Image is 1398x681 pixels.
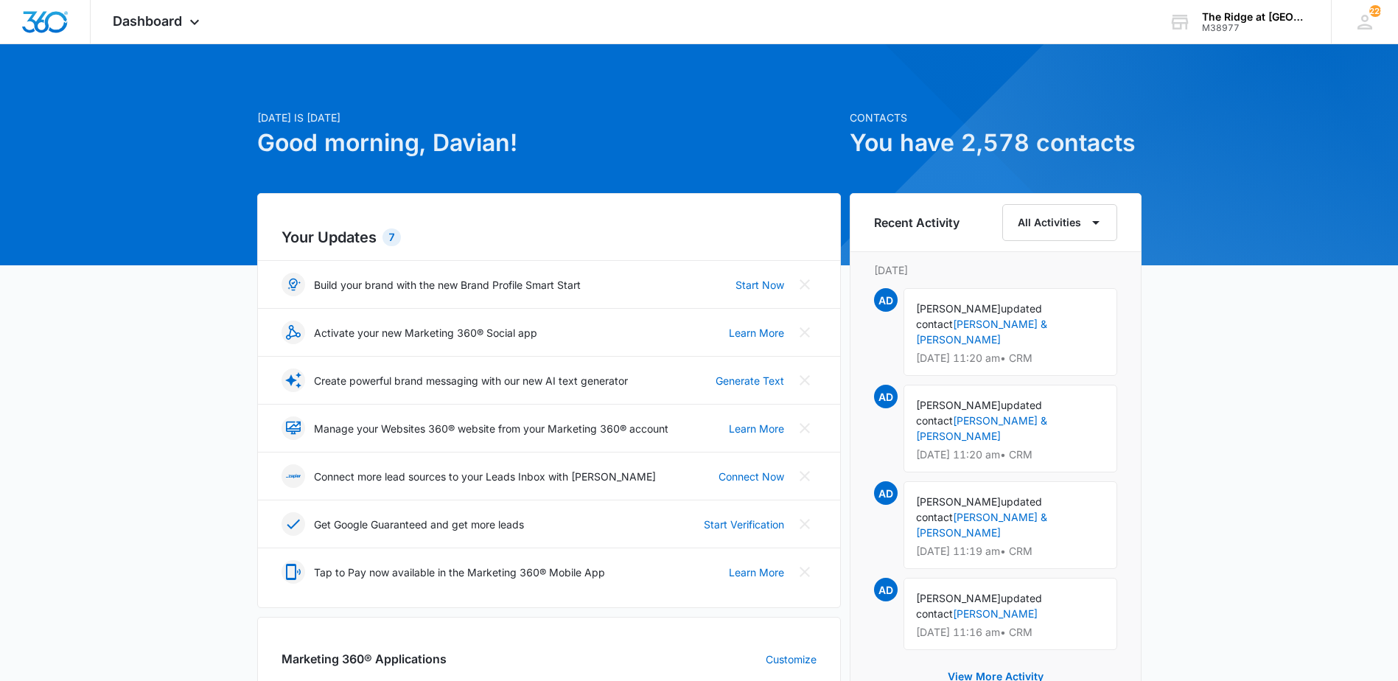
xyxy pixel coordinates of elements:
[850,110,1142,125] p: Contacts
[1369,5,1381,17] div: notifications count
[314,421,668,436] p: Manage your Websites 360® website from your Marketing 360® account
[735,277,784,293] a: Start Now
[729,565,784,580] a: Learn More
[953,607,1038,620] a: [PERSON_NAME]
[793,416,817,440] button: Close
[314,277,581,293] p: Build your brand with the new Brand Profile Smart Start
[916,627,1105,638] p: [DATE] 11:16 am • CRM
[874,385,898,408] span: AD
[766,652,817,667] a: Customize
[874,481,898,505] span: AD
[314,373,628,388] p: Create powerful brand messaging with our new AI text generator
[1202,23,1310,33] div: account id
[704,517,784,532] a: Start Verification
[916,450,1105,460] p: [DATE] 11:20 am • CRM
[916,399,1001,411] span: [PERSON_NAME]
[793,464,817,488] button: Close
[793,560,817,584] button: Close
[874,214,960,231] h6: Recent Activity
[916,302,1001,315] span: [PERSON_NAME]
[382,228,401,246] div: 7
[282,650,447,668] h2: Marketing 360® Applications
[1202,11,1310,23] div: account name
[729,421,784,436] a: Learn More
[729,325,784,340] a: Learn More
[113,13,182,29] span: Dashboard
[916,414,1047,442] a: [PERSON_NAME] & [PERSON_NAME]
[916,318,1047,346] a: [PERSON_NAME] & [PERSON_NAME]
[716,373,784,388] a: Generate Text
[874,262,1117,278] p: [DATE]
[314,565,605,580] p: Tap to Pay now available in the Marketing 360® Mobile App
[850,125,1142,161] h1: You have 2,578 contacts
[1369,5,1381,17] span: 228
[314,517,524,532] p: Get Google Guaranteed and get more leads
[719,469,784,484] a: Connect Now
[916,495,1001,508] span: [PERSON_NAME]
[314,469,656,484] p: Connect more lead sources to your Leads Inbox with [PERSON_NAME]
[916,353,1105,363] p: [DATE] 11:20 am • CRM
[874,288,898,312] span: AD
[257,110,841,125] p: [DATE] is [DATE]
[916,592,1001,604] span: [PERSON_NAME]
[916,546,1105,556] p: [DATE] 11:19 am • CRM
[916,511,1047,539] a: [PERSON_NAME] & [PERSON_NAME]
[257,125,841,161] h1: Good morning, Davian!
[282,226,817,248] h2: Your Updates
[793,512,817,536] button: Close
[1002,204,1117,241] button: All Activities
[314,325,537,340] p: Activate your new Marketing 360® Social app
[793,369,817,392] button: Close
[874,578,898,601] span: AD
[793,273,817,296] button: Close
[793,321,817,344] button: Close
